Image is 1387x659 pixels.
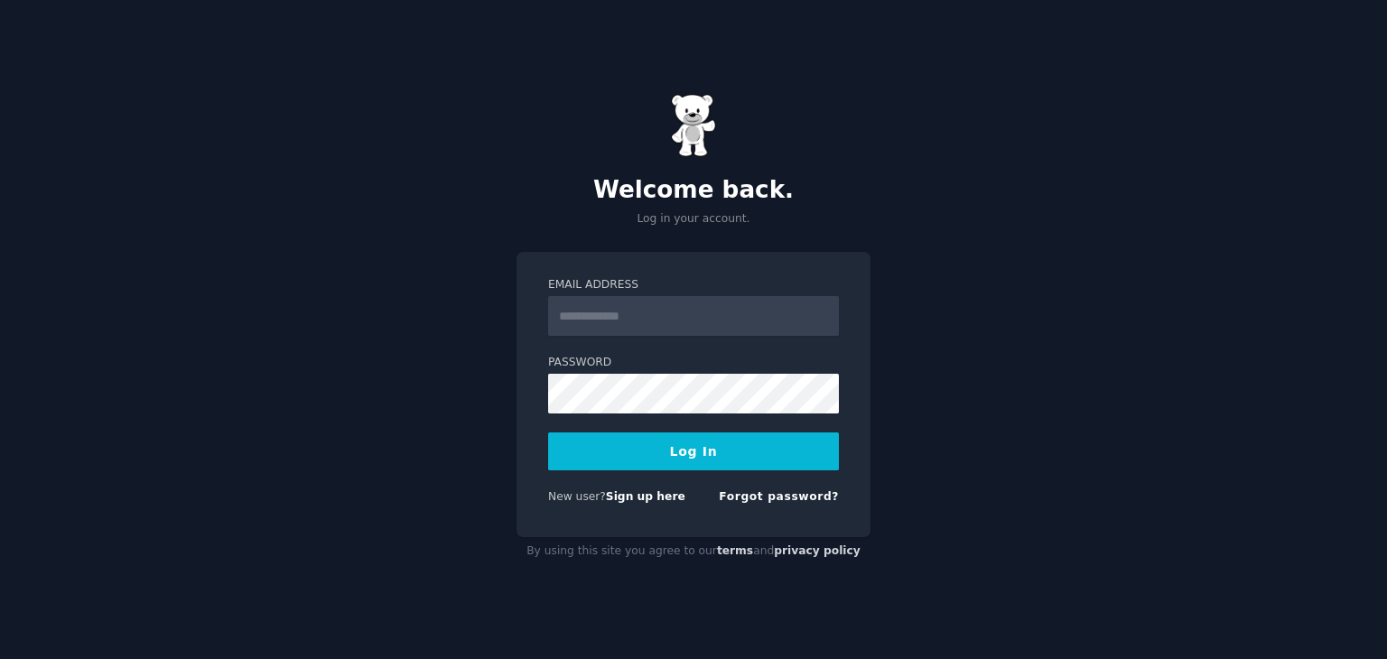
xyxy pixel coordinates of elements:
[548,432,839,470] button: Log In
[548,490,606,503] span: New user?
[671,94,716,157] img: Gummy Bear
[548,355,839,371] label: Password
[719,490,839,503] a: Forgot password?
[517,211,870,227] p: Log in your account.
[517,176,870,205] h2: Welcome back.
[517,537,870,566] div: By using this site you agree to our and
[774,544,861,557] a: privacy policy
[548,277,839,293] label: Email Address
[717,544,753,557] a: terms
[606,490,685,503] a: Sign up here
